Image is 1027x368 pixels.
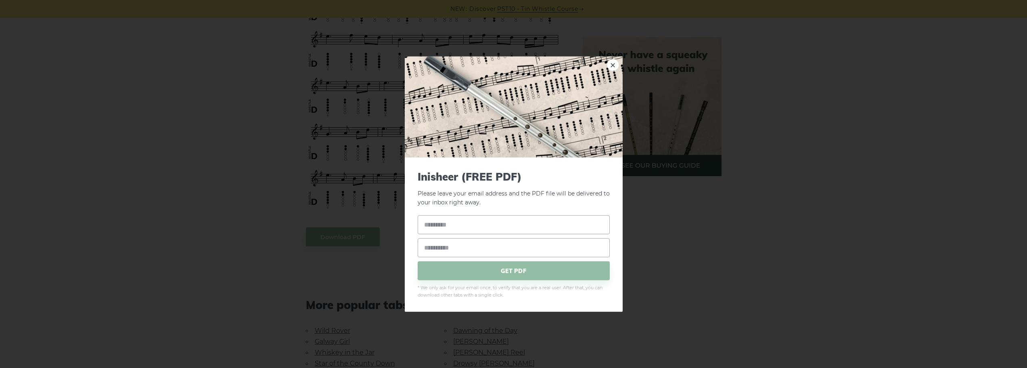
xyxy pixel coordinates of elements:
img: Tin Whistle Tab Preview [405,56,623,157]
a: × [607,59,619,71]
p: Please leave your email address and the PDF file will be delivered to your inbox right away. [418,170,610,207]
span: GET PDF [418,261,610,280]
span: Inisheer (FREE PDF) [418,170,610,183]
span: * We only ask for your email once, to verify that you are a real user. After that, you can downlo... [418,284,610,299]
